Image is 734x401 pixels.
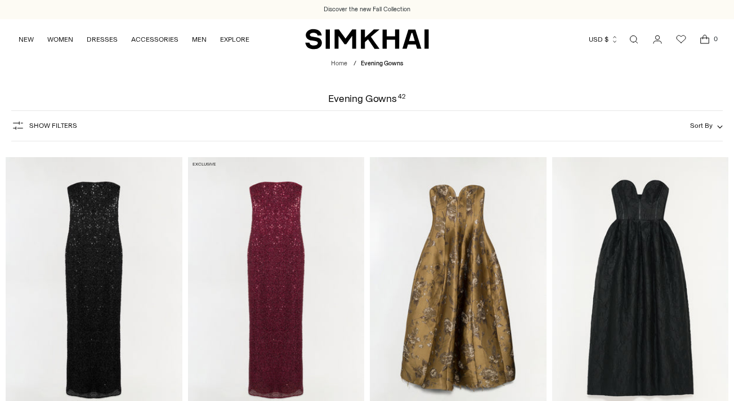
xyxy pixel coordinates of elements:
[623,28,645,51] a: Open search modal
[331,59,403,69] nav: breadcrumbs
[690,119,723,132] button: Sort By
[220,27,249,52] a: EXPLORE
[398,93,406,104] div: 42
[11,117,77,135] button: Show Filters
[305,28,429,50] a: SIMKHAI
[192,27,207,52] a: MEN
[87,27,118,52] a: DRESSES
[361,60,403,67] span: Evening Gowns
[693,28,716,51] a: Open cart modal
[47,27,73,52] a: WOMEN
[353,59,356,69] div: /
[589,27,619,52] button: USD $
[29,122,77,130] span: Show Filters
[324,5,410,14] a: Discover the new Fall Collection
[331,60,347,67] a: Home
[328,93,406,104] h1: Evening Gowns
[646,28,669,51] a: Go to the account page
[690,122,713,130] span: Sort By
[19,27,34,52] a: NEW
[710,34,720,44] span: 0
[131,27,178,52] a: ACCESSORIES
[670,28,692,51] a: Wishlist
